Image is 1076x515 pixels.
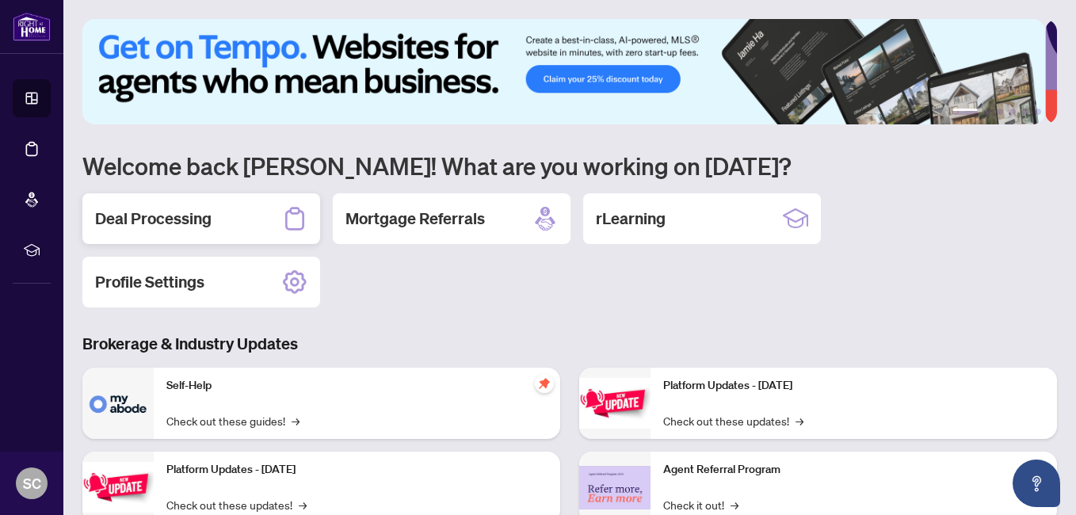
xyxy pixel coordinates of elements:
[166,412,300,429] a: Check out these guides!→
[1022,109,1028,115] button: 5
[579,378,651,428] img: Platform Updates - June 23, 2025
[535,374,554,393] span: pushpin
[1009,109,1016,115] button: 4
[663,377,1044,395] p: Platform Updates - [DATE]
[952,109,978,115] button: 1
[1035,109,1041,115] button: 6
[663,461,1044,479] p: Agent Referral Program
[596,208,666,230] h2: rLearning
[579,466,651,509] img: Agent Referral Program
[82,333,1057,355] h3: Brokerage & Industry Updates
[82,19,1045,124] img: Slide 0
[345,208,485,230] h2: Mortgage Referrals
[166,377,548,395] p: Self-Help
[13,12,51,41] img: logo
[82,368,154,439] img: Self-Help
[299,496,307,513] span: →
[1013,460,1060,507] button: Open asap
[796,412,803,429] span: →
[166,461,548,479] p: Platform Updates - [DATE]
[997,109,1003,115] button: 3
[95,271,204,293] h2: Profile Settings
[82,151,1057,181] h1: Welcome back [PERSON_NAME]! What are you working on [DATE]?
[82,462,154,512] img: Platform Updates - September 16, 2025
[166,496,307,513] a: Check out these updates!→
[23,472,41,494] span: SC
[663,412,803,429] a: Check out these updates!→
[984,109,990,115] button: 2
[95,208,212,230] h2: Deal Processing
[663,496,738,513] a: Check it out!→
[731,496,738,513] span: →
[292,412,300,429] span: →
